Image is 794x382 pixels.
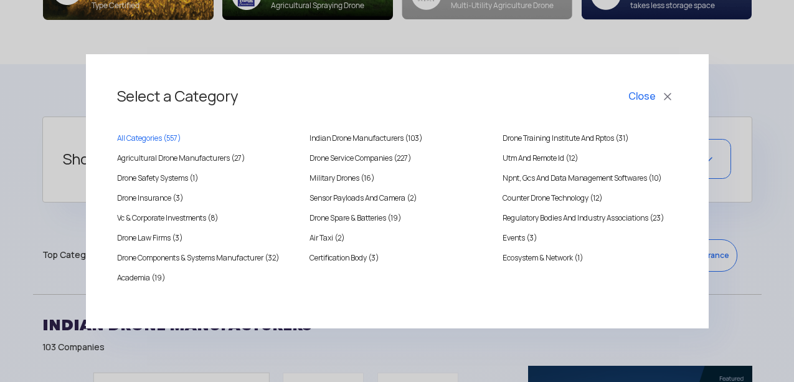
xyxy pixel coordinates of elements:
a: Sensor Payloads And Camera (2) [310,192,484,204]
a: Npnt, Gcs And Data Management Softwares (10) [503,172,677,184]
a: Indian Drone Manufacturers (103) [310,132,484,145]
a: Academia (19) [117,272,291,284]
a: Events (3) [503,232,677,244]
a: Regulatory Bodies And Industry Associations (23) [503,212,677,224]
a: Drone Insurance (3) [117,192,291,204]
a: Drone Training Institute And Rptos (31) [503,132,677,145]
a: Ecosystem & Network (1) [503,252,677,264]
a: Certification Body (3) [310,252,484,264]
a: Military Drones (16) [310,172,484,184]
a: All Categories (557) [117,132,291,145]
a: Vc & Corporate Investments (8) [117,212,291,224]
a: Air Taxi (2) [310,232,484,244]
a: Drone Service Companies (227) [310,152,484,165]
a: Utm And Remote Id (12) [503,152,677,165]
a: Drone Safety Systems (1) [117,172,291,184]
button: Close [626,86,678,107]
a: Drone Components & Systems Manufacturer (32) [117,252,291,264]
a: Counter Drone Technology (12) [503,192,677,204]
a: Drone Law Firms (3) [117,232,291,244]
span: 557 [166,133,177,143]
a: Agricultural Drone Manufacturers (27) [117,152,291,165]
a: Drone Spare & Batteries (19) [310,212,484,224]
h3: Select a Category [117,76,678,117]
